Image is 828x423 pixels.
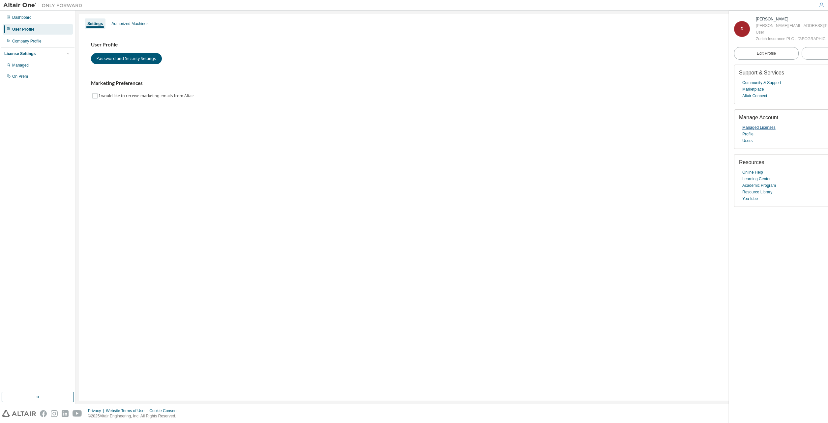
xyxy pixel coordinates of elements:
[40,410,47,417] img: facebook.svg
[742,137,753,144] a: Users
[742,169,763,176] a: Online Help
[91,80,813,87] h3: Marketing Preferences
[12,74,28,79] div: On Prem
[742,124,776,131] a: Managed Licenses
[739,159,764,165] span: Resources
[73,410,82,417] img: youtube.svg
[742,93,767,99] a: Altair Connect
[734,47,799,60] a: Edit Profile
[62,410,69,417] img: linkedin.svg
[742,176,771,182] a: Learning Center
[742,86,764,93] a: Marketplace
[741,27,744,31] span: D
[87,21,103,26] div: Settings
[149,408,181,413] div: Cookie Consent
[88,408,106,413] div: Privacy
[742,182,776,189] a: Academic Program
[742,189,772,195] a: Resource Library
[742,195,758,202] a: YouTube
[12,27,34,32] div: User Profile
[739,115,778,120] span: Manage Account
[88,413,182,419] p: © 2025 Altair Engineering, Inc. All Rights Reserved.
[4,51,36,56] div: License Settings
[51,410,58,417] img: instagram.svg
[12,39,42,44] div: Company Profile
[3,2,86,9] img: Altair One
[742,79,781,86] a: Community & Support
[99,92,195,100] label: I would like to receive marketing emails from Altair
[106,408,149,413] div: Website Terms of Use
[12,63,29,68] div: Managed
[91,42,813,48] h3: User Profile
[739,70,784,75] span: Support & Services
[12,15,32,20] div: Dashboard
[742,131,754,137] a: Profile
[111,21,148,26] div: Authorized Machines
[2,410,36,417] img: altair_logo.svg
[757,51,776,56] span: Edit Profile
[91,53,162,64] button: Password and Security Settings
